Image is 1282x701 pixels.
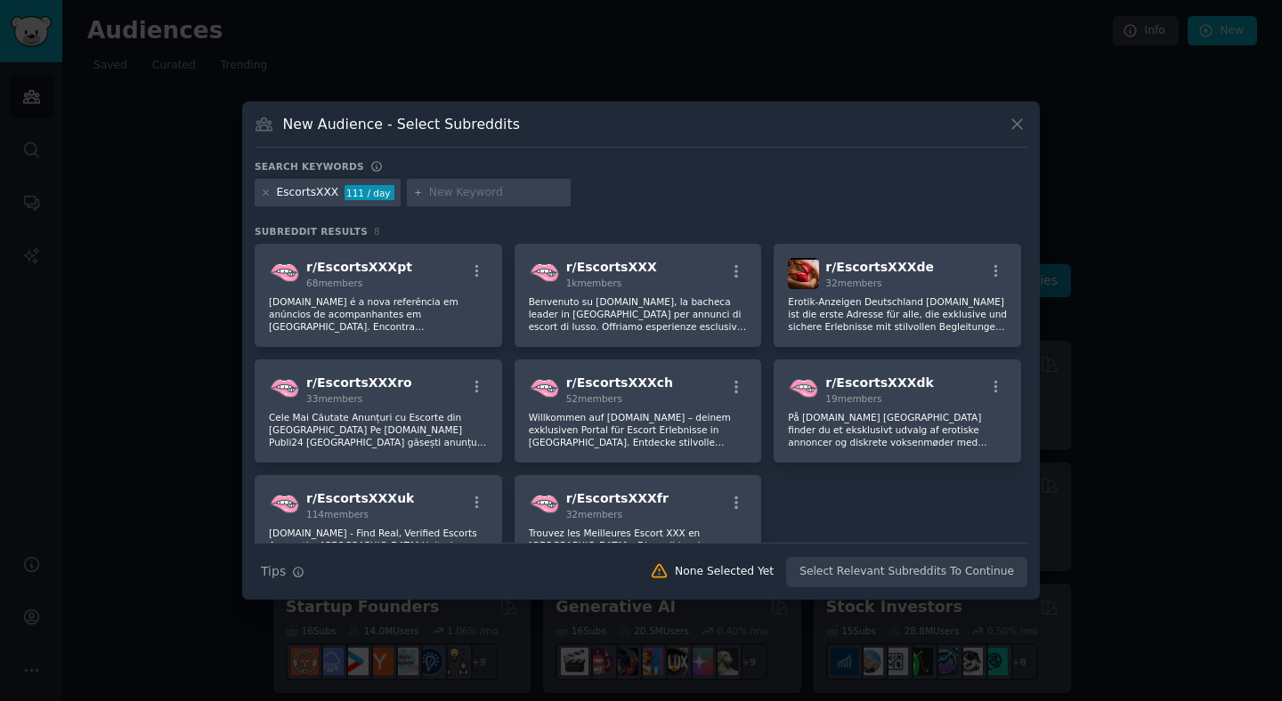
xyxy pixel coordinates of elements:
[269,258,300,289] img: EscortsXXXpt
[675,564,774,580] div: None Selected Yet
[788,295,1007,333] p: Erotik-Anzeigen Deutschland [DOMAIN_NAME] ist die erste Adresse für alle, die exklusive und siche...
[269,489,300,520] img: EscortsXXXuk
[825,393,881,404] span: 19 members
[261,562,286,581] span: Tips
[277,185,339,201] div: EscortsXXX
[269,295,488,333] p: [DOMAIN_NAME] é a nova referência em anúncios de acompanhantes em [GEOGRAPHIC_DATA]. Encontra aco...
[529,295,748,333] p: Benvenuto su [DOMAIN_NAME], la bacheca leader in [GEOGRAPHIC_DATA] per annunci di escort di lusso...
[306,509,369,520] span: 114 members
[283,115,520,133] h3: New Audience - Select Subreddits
[255,225,368,238] span: Subreddit Results
[529,527,748,564] p: Trouvez les Meilleures Escort XXX en [GEOGRAPHIC_DATA] – Disponibles dans Toutes les Grandes Vill...
[566,393,622,404] span: 52 members
[788,374,819,405] img: EscortsXXXdk
[788,258,819,289] img: EscortsXXXde
[306,491,414,505] span: r/ EscortsXXXuk
[269,374,300,405] img: EscortsXXXro
[529,489,560,520] img: EscortsXXXfr
[255,160,364,173] h3: Search keywords
[529,411,748,448] p: Willkommen auf [DOMAIN_NAME] – deinem exklusiven Portal für Escort Erlebnisse in [GEOGRAPHIC_DATA...
[306,393,362,404] span: 33 members
[269,411,488,448] p: Cele Mai Căutate Anunțuri cu Escorte din [GEOGRAPHIC_DATA] Pe [DOMAIN_NAME] Publi24 [GEOGRAPHIC_D...
[529,374,560,405] img: EscortsXXXch
[374,226,380,237] span: 8
[825,375,934,390] span: r/ EscortsXXXdk
[306,278,362,288] span: 68 members
[566,375,673,390] span: r/ EscortsXXXch
[566,509,622,520] span: 32 members
[825,260,934,274] span: r/ EscortsXXXde
[566,278,622,288] span: 1k members
[788,411,1007,448] p: På [DOMAIN_NAME] [GEOGRAPHIC_DATA] finder du et eksklusivt udvalg af erotiske annoncer og diskret...
[269,527,488,564] p: [DOMAIN_NAME] - Find Real, Verified Escorts Across the [GEOGRAPHIC_DATA] United Kindom
[345,185,394,201] div: 111 / day
[529,258,560,289] img: EscortsXXX
[566,260,657,274] span: r/ EscortsXXX
[825,278,881,288] span: 32 members
[306,260,412,274] span: r/ EscortsXXXpt
[566,491,669,505] span: r/ EscortsXXXfr
[306,375,412,390] span: r/ EscortsXXXro
[255,556,311,587] button: Tips
[429,185,564,201] input: New Keyword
